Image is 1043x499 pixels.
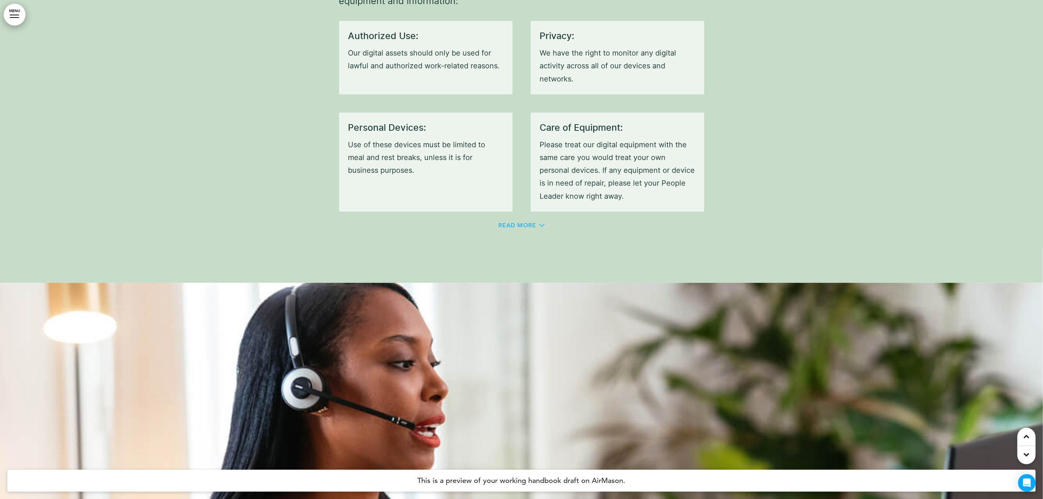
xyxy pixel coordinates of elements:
span: Use of these devices must be limited to meal and rest breaks, unless it is for business purposes. [348,140,486,175]
span: Personal Devices: [348,121,426,134]
h4: This is a preview of your working handbook draft on AirMason. [7,470,1036,492]
span: Authorized Use: [348,29,419,43]
span: Our digital assets should only be used for lawful and authorized work-related reasons. [348,49,500,70]
span: Read More [499,222,537,228]
span: Privacy: [540,29,575,43]
div: Open Intercom Messenger [1018,474,1036,492]
span: We have the right to monitor any digital activity across all of our devices and networks. [540,49,676,83]
span: Care of Equipment: [540,121,623,134]
a: MENU [4,4,26,26]
span: Please treat our digital equipment with the same care you would treat your own personal devices. ... [540,140,695,201]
